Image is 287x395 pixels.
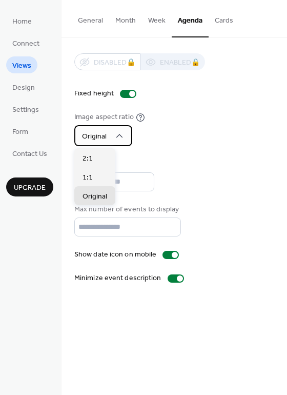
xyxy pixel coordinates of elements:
[14,183,46,193] span: Upgrade
[12,16,32,27] span: Home
[12,105,39,115] span: Settings
[74,88,114,99] div: Fixed height
[6,123,34,140] a: Form
[83,191,107,202] span: Original
[6,145,53,162] a: Contact Us
[12,61,31,71] span: Views
[74,112,134,123] div: Image aspect ratio
[6,34,46,51] a: Connect
[6,78,41,95] a: Design
[6,101,45,117] a: Settings
[12,83,35,93] span: Design
[6,177,53,196] button: Upgrade
[6,12,38,29] a: Home
[74,249,156,260] div: Show date icon on mobile
[74,273,161,284] div: Minimize event description
[6,56,37,73] a: Views
[12,127,28,137] span: Form
[82,130,107,144] span: Original
[83,153,93,164] span: 2:1
[74,204,179,215] div: Max number of events to display
[12,38,39,49] span: Connect
[12,149,47,160] span: Contact Us
[83,172,93,183] span: 1:1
